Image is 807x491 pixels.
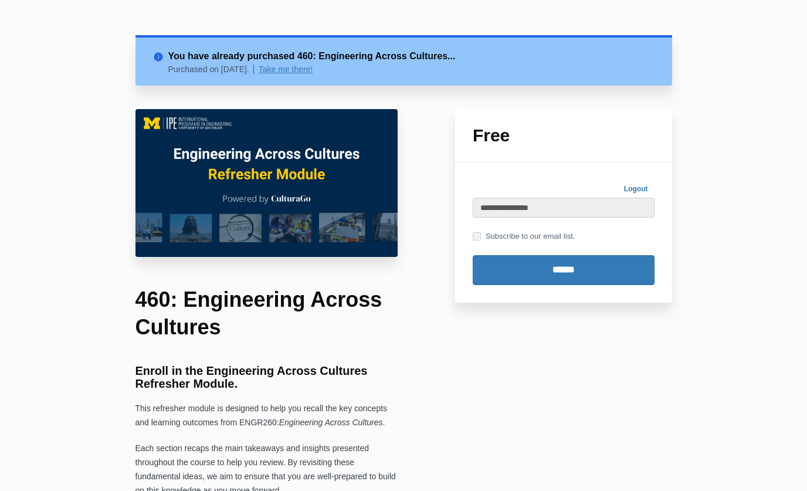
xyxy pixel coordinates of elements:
span: Each section recaps the main takeaways and insights presented throughout [135,443,369,467]
label: Subscribe to our email list. [473,230,575,243]
span: Engineering Across Cultures [279,418,383,427]
h3: Enroll in the Engineering Across Cultures Refresher Module. [135,364,398,390]
i: info [153,49,168,60]
a: Logout [618,180,655,198]
a: Take me there! [259,65,313,74]
p: Purchased on [DATE]. [168,65,255,74]
h1: 460: Engineering Across Cultures [135,286,398,341]
h2: You have already purchased 460: Engineering Across Cultures... [168,49,655,63]
span: This refresher module is designed to help you recall the key concepts and learning outcomes from ... [135,404,388,427]
h1: Free [473,127,655,144]
span: . [383,418,385,427]
img: c0f10fc-c575-6ff0-c716-7a6e5a06d1b5_EAC_460_Main_Image.png [135,109,398,257]
input: Subscribe to our email list. [473,232,481,241]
